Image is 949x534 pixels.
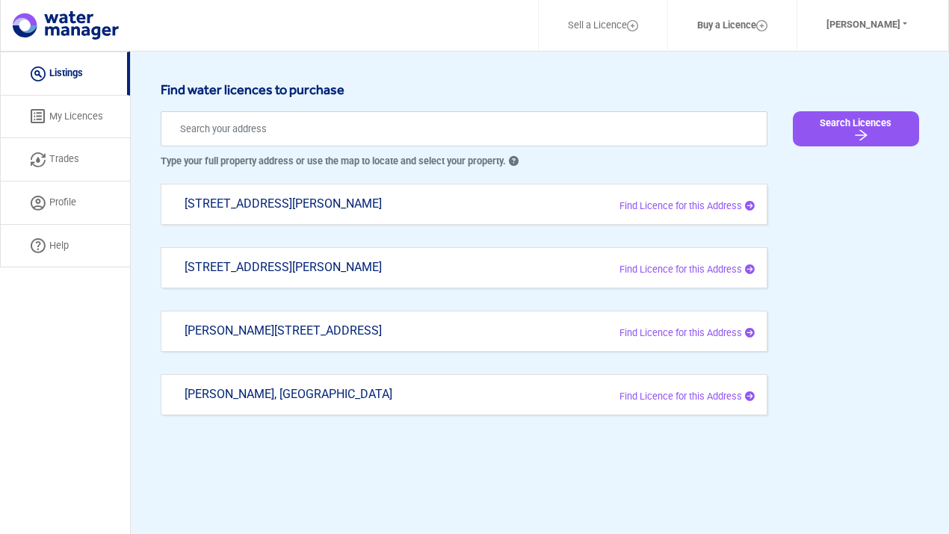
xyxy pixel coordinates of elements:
div: [PERSON_NAME], [GEOGRAPHIC_DATA] [173,387,513,416]
div: [STREET_ADDRESS][PERSON_NAME] [173,260,513,289]
img: Profile Icon [31,196,46,211]
a: Buy a Licence [678,8,787,43]
p: Type your full property address or use the map to locate and select your property. [161,154,767,169]
span: Find Licence for this Address [619,391,742,402]
input: Search your address [161,111,767,146]
a: Sell a Licence [548,8,658,43]
div: [PERSON_NAME][STREET_ADDRESS] [173,323,513,353]
img: Arrow Icon [852,128,871,143]
img: Layer_1.svg [756,20,767,31]
h6: Find water licences to purchase [161,81,919,98]
img: listing icon [31,66,46,81]
div: [STREET_ADDRESS][PERSON_NAME] [173,196,513,226]
img: logo.svg [13,11,119,40]
span: Find Licence for this Address [619,327,742,338]
img: licenses icon [31,109,46,124]
span: Find Licence for this Address [619,200,742,211]
img: trade icon [31,152,46,167]
img: Layer_1.svg [627,20,638,31]
img: help icon [31,238,46,253]
button: [PERSON_NAME] [807,8,927,42]
span: Find Licence for this Address [619,264,742,275]
button: Search Licences [793,111,919,146]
